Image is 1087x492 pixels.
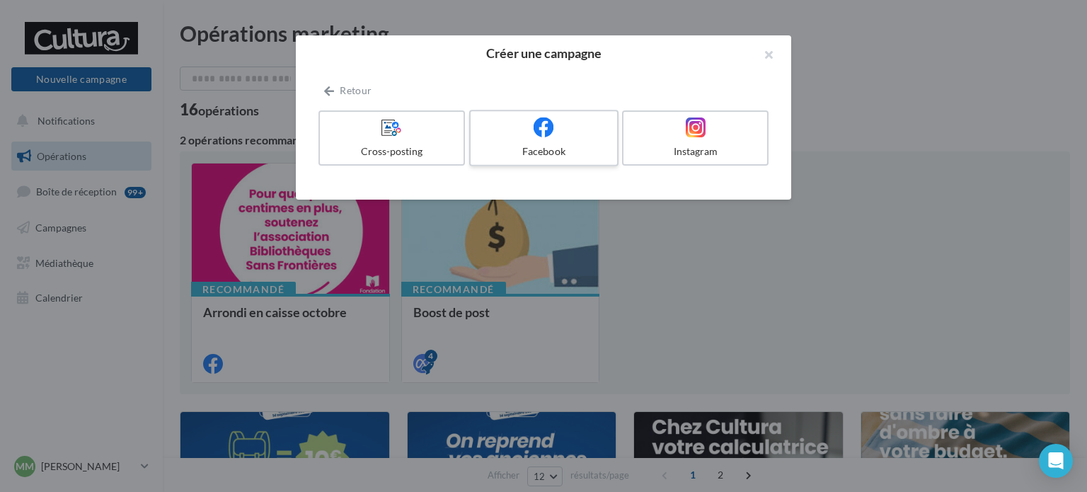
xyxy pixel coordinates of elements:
div: Instagram [629,144,761,159]
h2: Créer une campagne [318,47,769,59]
button: Retour [318,82,377,99]
div: Cross-posting [326,144,458,159]
div: Facebook [476,144,611,159]
div: Open Intercom Messenger [1039,444,1073,478]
